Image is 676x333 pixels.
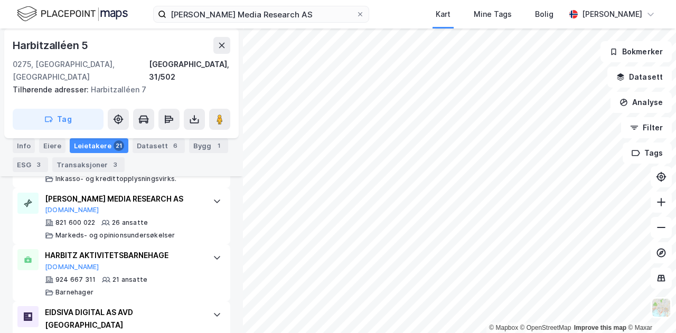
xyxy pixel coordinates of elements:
[213,140,224,151] div: 1
[574,324,626,331] a: Improve this map
[13,85,91,94] span: Tilhørende adresser:
[189,138,228,153] div: Bygg
[112,275,147,284] div: 21 ansatte
[623,282,676,333] iframe: Chat Widget
[45,306,202,331] div: EIDSIVA DIGITAL AS AVD [GEOGRAPHIC_DATA]
[39,138,65,153] div: Eiere
[582,8,642,21] div: [PERSON_NAME]
[70,138,128,153] div: Leietakere
[55,288,93,297] div: Barnehager
[13,109,104,130] button: Tag
[55,175,176,183] div: Inkasso- og kredittopplysningsvirks.
[621,117,672,138] button: Filter
[170,140,181,151] div: 6
[45,193,202,205] div: [PERSON_NAME] MEDIA RESEARCH AS
[13,138,35,153] div: Info
[623,142,672,164] button: Tags
[55,218,95,227] div: 821 600 022
[13,83,222,96] div: Harbitzalléen 7
[112,218,148,227] div: 26 ansatte
[607,66,672,88] button: Datasett
[114,140,124,151] div: 21
[13,37,90,54] div: Harbitzalléen 5
[33,159,44,170] div: 3
[166,6,356,22] input: Søk på adresse, matrikkel, gårdeiere, leietakere eller personer
[55,275,96,284] div: 924 667 311
[13,157,48,172] div: ESG
[110,159,120,170] div: 3
[45,206,99,214] button: [DOMAIN_NAME]
[611,92,672,113] button: Analyse
[55,231,175,240] div: Markeds- og opinionsundersøkelser
[520,324,571,331] a: OpenStreetMap
[45,263,99,271] button: [DOMAIN_NAME]
[52,157,125,172] div: Transaksjoner
[489,324,518,331] a: Mapbox
[535,8,553,21] div: Bolig
[13,58,149,83] div: 0275, [GEOGRAPHIC_DATA], [GEOGRAPHIC_DATA]
[149,58,230,83] div: [GEOGRAPHIC_DATA], 31/502
[600,41,672,62] button: Bokmerker
[436,8,450,21] div: Kart
[133,138,185,153] div: Datasett
[45,249,202,262] div: HARBITZ AKTIVITETSBARNEHAGE
[474,8,512,21] div: Mine Tags
[17,5,128,23] img: logo.f888ab2527a4732fd821a326f86c7f29.svg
